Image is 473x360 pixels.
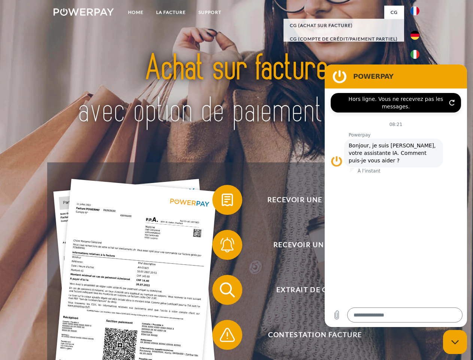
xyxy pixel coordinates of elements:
button: Extrait de compte [212,275,407,305]
span: Recevoir un rappel? [223,230,407,260]
a: Home [122,6,150,19]
span: Recevoir une facture ? [223,185,407,215]
a: CG (achat sur facture) [284,19,404,32]
a: CG [384,6,404,19]
span: Contestation Facture [223,320,407,350]
span: Extrait de compte [223,275,407,305]
button: Recevoir une facture ? [212,185,407,215]
img: qb_bell.svg [218,235,237,254]
a: LA FACTURE [150,6,192,19]
img: logo-powerpay-white.svg [54,8,114,16]
img: fr [410,6,419,15]
button: Contestation Facture [212,320,407,350]
iframe: Fenêtre de messagerie [325,64,467,327]
img: qb_bill.svg [218,190,237,209]
img: qb_warning.svg [218,325,237,344]
iframe: Bouton de lancement de la fenêtre de messagerie, conversation en cours [443,330,467,354]
img: de [410,31,419,40]
img: it [410,50,419,59]
img: title-powerpay_fr.svg [72,36,401,144]
button: Recevoir un rappel? [212,230,407,260]
a: Support [192,6,228,19]
a: CG (Compte de crédit/paiement partiel) [284,32,404,46]
img: qb_search.svg [218,280,237,299]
